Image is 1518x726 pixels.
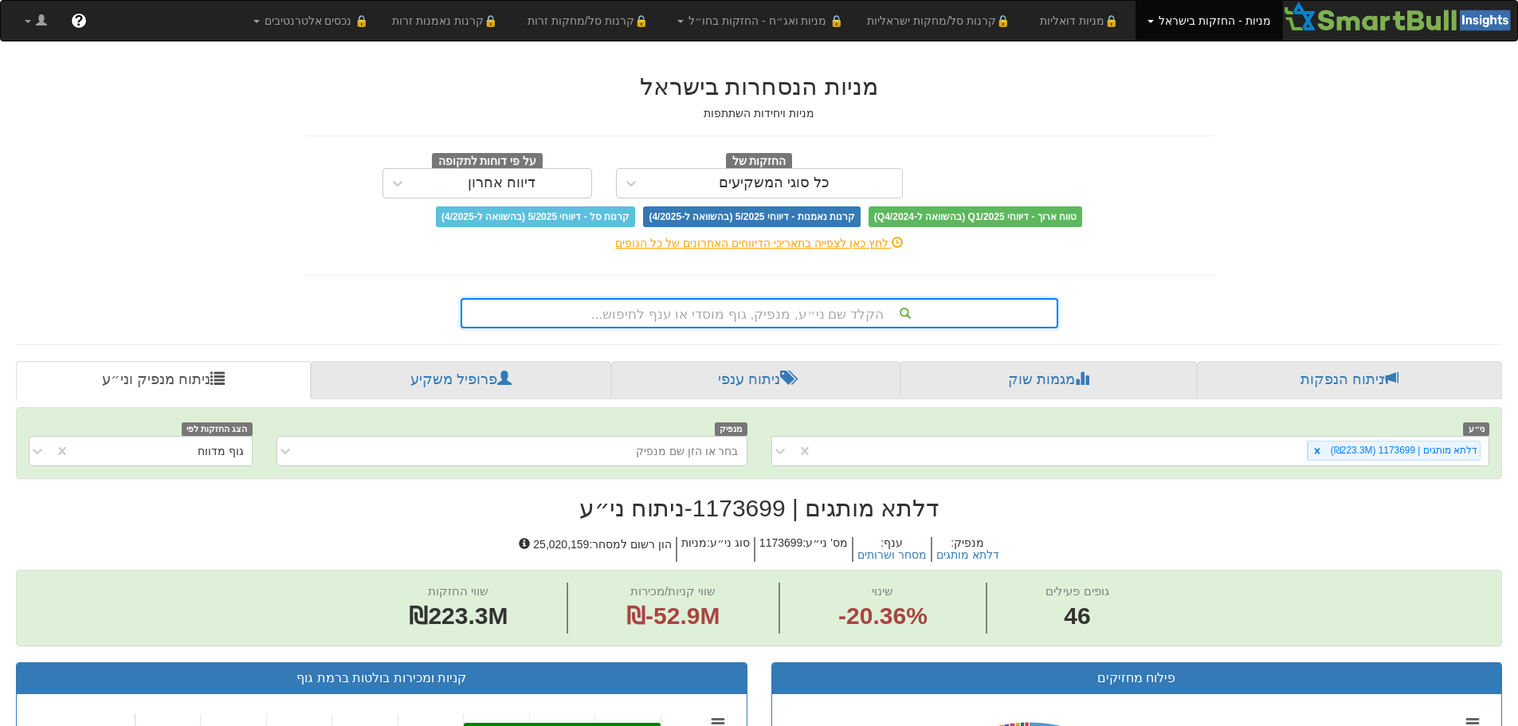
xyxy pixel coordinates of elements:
a: 🔒קרנות סל/מחקות זרות [516,1,665,41]
a: ניתוח מנפיק וני״ע [16,361,311,399]
button: דלתא מותגים [936,549,999,561]
span: החזקות של [726,153,793,171]
span: הצג החזקות לפי [182,422,252,436]
img: Smartbull [1283,1,1517,33]
h5: מניות ויחידות השתתפות [305,108,1214,120]
span: על פי דוחות לתקופה [432,153,543,171]
div: דלתא מותגים | 1173699 (₪223.3M) [1326,441,1480,460]
a: ניתוח הנפקות [1197,361,1502,399]
a: ניתוח ענפי [611,361,900,399]
h3: קניות ומכירות בולטות ברמת גוף [29,671,735,685]
span: שווי קניות/מכירות [630,584,716,598]
div: לחץ כאן לצפייה בתאריכי הדיווחים האחרונים של כל הגופים [293,235,1226,251]
div: כל סוגי המשקיעים [719,175,830,191]
h5: הון רשום למסחר : 25,020,159 [515,537,676,562]
h5: סוג ני״ע : מניות [676,537,754,562]
span: קרנות סל - דיווחי 5/2025 (בהשוואה ל-4/2025) [436,206,635,227]
span: שינוי [872,584,893,598]
a: ? [59,1,99,41]
a: 🔒קרנות סל/מחקות ישראליות [855,1,1027,41]
button: מסחר ושרותים [857,549,927,561]
div: גוף מדווח [198,443,244,459]
h3: פילוח מחזיקים [784,671,1490,685]
h2: מניות הנסחרות בישראל [305,73,1214,100]
a: מגמות שוק [900,361,1196,399]
a: 🔒קרנות נאמנות זרות [380,1,516,41]
a: מניות - החזקות בישראל [1136,1,1282,41]
span: ני״ע [1463,422,1489,436]
div: בחר או הזן שם מנפיק [636,443,739,459]
div: הקלד שם ני״ע, מנפיק, גוף מוסדי או ענף לחיפוש... [462,300,1057,327]
h5: מנפיק : [931,537,1003,562]
span: מנפיק [715,422,747,436]
span: ₪223.3M [409,602,508,629]
span: קרנות נאמנות - דיווחי 5/2025 (בהשוואה ל-4/2025) [643,206,860,227]
a: פרופיל משקיע [311,361,610,399]
h2: דלתא מותגים | 1173699 - ניתוח ני״ע [16,495,1502,521]
span: -20.36% [838,599,928,634]
a: 🔒 מניות ואג״ח - החזקות בחו״ל [665,1,855,41]
h5: מס' ני״ע : 1173699 [754,537,852,562]
span: טווח ארוך - דיווחי Q1/2025 (בהשוואה ל-Q4/2024) [869,206,1082,227]
span: 46 [1045,599,1108,634]
span: ? [74,13,83,29]
h5: ענף : [852,537,931,562]
a: 🔒 נכסים אלטרנטיבים [241,1,381,41]
a: 🔒מניות דואליות [1028,1,1136,41]
span: גופים פעילים [1045,584,1108,598]
span: ₪-52.9M [626,602,720,629]
div: דיווח אחרון [468,175,535,191]
span: שווי החזקות [428,584,488,598]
